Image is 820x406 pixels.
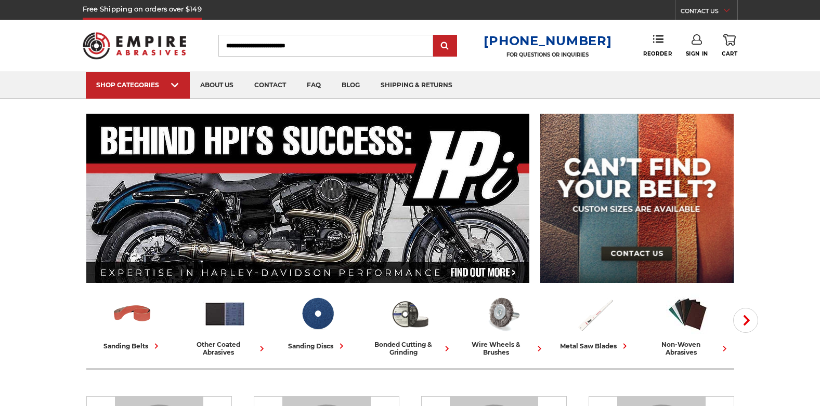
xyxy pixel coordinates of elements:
[722,50,737,57] span: Cart
[183,341,267,356] div: other coated abrasives
[83,25,187,66] img: Empire Abrasives
[646,341,730,356] div: non-woven abrasives
[103,341,162,351] div: sanding belts
[368,341,452,356] div: bonded cutting & grinding
[86,114,530,283] img: Banner for an interview featuring Horsepower Inc who makes Harley performance upgrades featured o...
[484,33,611,48] a: [PHONE_NUMBER]
[288,341,347,351] div: sanding discs
[203,292,246,335] img: Other Coated Abrasives
[370,72,463,99] a: shipping & returns
[388,292,432,335] img: Bonded Cutting & Grinding
[111,292,154,335] img: Sanding Belts
[276,292,360,351] a: sanding discs
[553,292,637,351] a: metal saw blades
[190,72,244,99] a: about us
[183,292,267,356] a: other coated abrasives
[296,72,331,99] a: faq
[331,72,370,99] a: blog
[368,292,452,356] a: bonded cutting & grinding
[461,292,545,356] a: wire wheels & brushes
[646,292,730,356] a: non-woven abrasives
[461,341,545,356] div: wire wheels & brushes
[666,292,709,335] img: Non-woven Abrasives
[574,292,617,335] img: Metal Saw Blades
[681,5,737,20] a: CONTACT US
[643,34,672,57] a: Reorder
[296,292,339,335] img: Sanding Discs
[484,51,611,58] p: FOR QUESTIONS OR INQUIRIES
[686,50,708,57] span: Sign In
[540,114,734,283] img: promo banner for custom belts.
[90,292,175,351] a: sanding belts
[722,34,737,57] a: Cart
[435,36,455,57] input: Submit
[733,308,758,333] button: Next
[560,341,630,351] div: metal saw blades
[96,81,179,89] div: SHOP CATEGORIES
[643,50,672,57] span: Reorder
[481,292,524,335] img: Wire Wheels & Brushes
[244,72,296,99] a: contact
